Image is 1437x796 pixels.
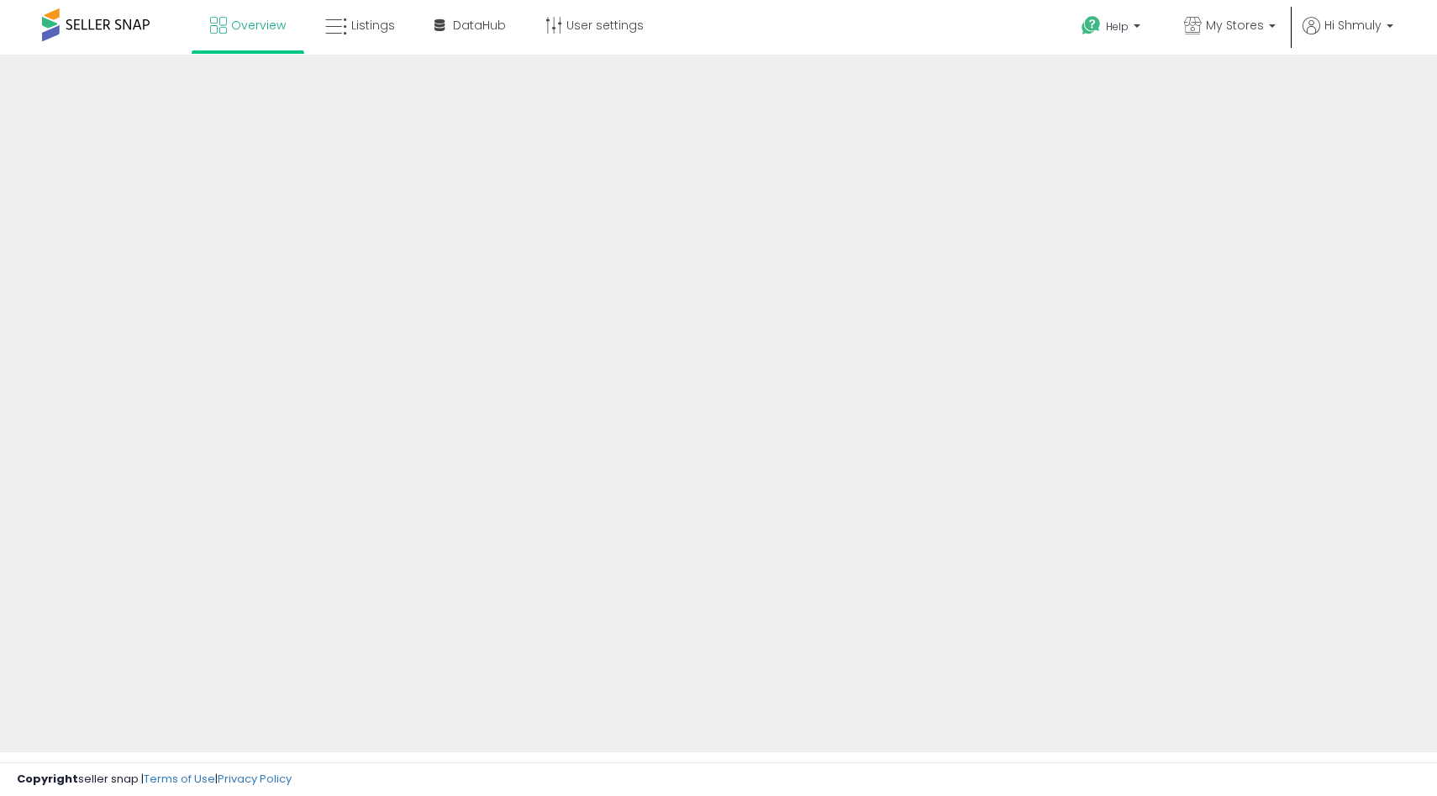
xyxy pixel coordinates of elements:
span: My Stores [1206,17,1264,34]
span: Hi Shmuly [1324,17,1382,34]
span: Help [1106,19,1129,34]
a: Hi Shmuly [1303,17,1393,55]
span: Overview [231,17,286,34]
span: Listings [351,17,395,34]
span: DataHub [453,17,506,34]
i: Get Help [1081,15,1102,36]
a: Help [1068,3,1157,55]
